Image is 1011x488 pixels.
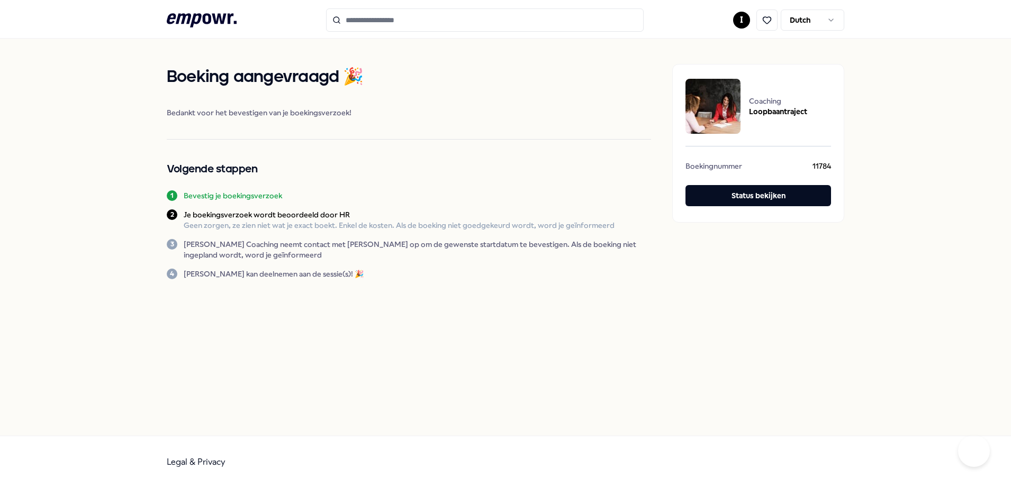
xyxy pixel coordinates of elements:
[167,269,177,279] div: 4
[813,161,831,174] span: 11784
[685,161,742,174] span: Boekingnummer
[167,64,651,90] h1: Boeking aangevraagd 🎉
[184,239,651,260] p: [PERSON_NAME] Coaching neemt contact met [PERSON_NAME] op om de gewenste startdatum te bevestigen...
[184,190,282,201] p: Bevestig je boekingsverzoek
[167,107,651,118] span: Bedankt voor het bevestigen van je boekingsverzoek!
[733,12,750,29] button: I
[326,8,644,32] input: Search for products, categories or subcategories
[167,190,177,201] div: 1
[184,209,615,220] p: Je boekingsverzoek wordt beoordeeld door HR
[167,239,177,250] div: 3
[167,457,225,467] a: Legal & Privacy
[685,185,831,209] a: Status bekijken
[749,106,807,117] span: Loopbaantraject
[184,220,615,231] p: Geen zorgen, ze zien niet wat je exact boekt. Enkel de kosten. Als de boeking niet goedgekeurd wo...
[958,435,990,467] iframe: Help Scout Beacon - Open
[184,269,364,279] p: [PERSON_NAME] kan deelnemen aan de sessie(s)! 🎉
[749,96,807,106] span: Coaching
[685,185,831,206] button: Status bekijken
[685,79,741,134] img: package image
[167,161,651,178] h2: Volgende stappen
[167,209,177,220] div: 2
